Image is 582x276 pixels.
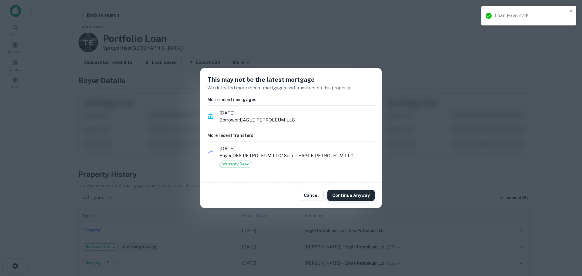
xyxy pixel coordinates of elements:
button: close [569,8,574,14]
div: Loan Favorited! [495,12,567,19]
iframe: Chat Widget [552,228,582,257]
button: Continue Anyway [327,190,375,201]
h5: This may not be the latest mortgage [207,75,375,84]
button: Cancel [299,190,324,201]
h6: More recent mortgages [207,96,375,103]
div: Warranty Deed [219,161,252,168]
h6: More recent transfers [207,132,375,139]
p: Borrower: EAGLE PETROLEUM LLC [219,116,375,124]
p: Buyer: DKS PETROLEUM LLC / Seller: EAGLE PETROLEUM LLC [219,152,375,159]
span: [DATE] [219,109,375,117]
span: Warranty Deed [220,161,252,167]
span: [DATE] [219,145,375,152]
p: We detected more recent mortgages and transfers on this property. [207,84,375,91]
